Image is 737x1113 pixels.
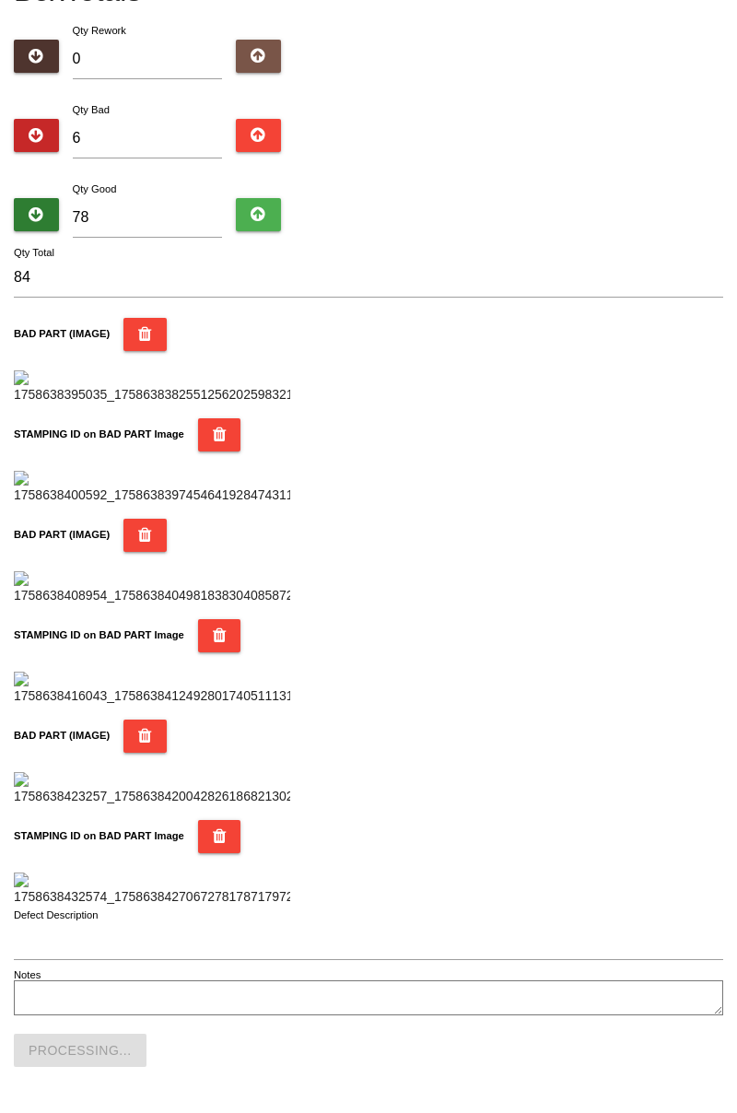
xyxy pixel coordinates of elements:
[14,428,184,439] b: STAMPING ID on BAD PART Image
[14,830,184,841] b: STAMPING ID on BAD PART Image
[14,873,290,907] img: 1758638432574_1758638427067278178717972421177.jpg
[14,672,290,706] img: 1758638416043_17586384124928017405111316117644.jpg
[14,370,290,404] img: 1758638395035_17586383825512562025983210312835.jpg
[14,529,110,540] b: BAD PART (IMAGE)
[123,720,167,753] button: BAD PART (IMAGE)
[198,619,241,652] button: STAMPING ID on BAD PART Image
[14,471,290,505] img: 1758638400592_17586383974546419284743111056026.jpg
[14,967,41,983] label: Notes
[123,318,167,351] button: BAD PART (IMAGE)
[123,519,167,552] button: BAD PART (IMAGE)
[14,245,54,261] label: Qty Total
[14,730,110,741] b: BAD PART (IMAGE)
[198,418,241,451] button: STAMPING ID on BAD PART Image
[73,183,117,194] label: Qty Good
[73,104,110,115] label: Qty Bad
[14,772,290,806] img: 1758638423257_17586384200428261868213027014973.jpg
[73,25,126,36] label: Qty Rework
[198,820,241,853] button: STAMPING ID on BAD PART Image
[14,571,290,605] img: 1758638408954_17586384049818383040858723258726.jpg
[14,629,184,640] b: STAMPING ID on BAD PART Image
[14,908,99,923] label: Defect Description
[14,328,110,339] b: BAD PART (IMAGE)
